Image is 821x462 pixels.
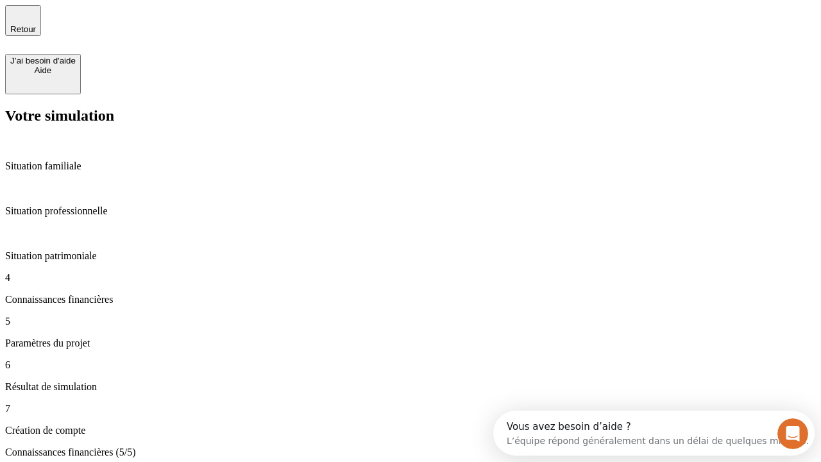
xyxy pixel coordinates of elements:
[5,316,816,327] p: 5
[5,381,816,393] p: Résultat de simulation
[5,5,353,40] div: Ouvrir le Messenger Intercom
[5,272,816,284] p: 4
[13,21,316,35] div: L’équipe répond généralement dans un délai de quelques minutes.
[5,294,816,305] p: Connaissances financières
[5,447,816,458] p: Connaissances financières (5/5)
[5,160,816,172] p: Situation familiale
[13,11,316,21] div: Vous avez besoin d’aide ?
[10,65,76,75] div: Aide
[493,411,815,456] iframe: Intercom live chat discovery launcher
[5,359,816,371] p: 6
[5,54,81,94] button: J’ai besoin d'aideAide
[10,56,76,65] div: J’ai besoin d'aide
[5,107,816,124] h2: Votre simulation
[5,403,816,415] p: 7
[5,205,816,217] p: Situation professionnelle
[5,5,41,36] button: Retour
[10,24,36,34] span: Retour
[5,425,816,436] p: Création de compte
[777,418,808,449] iframe: Intercom live chat
[5,338,816,349] p: Paramètres du projet
[5,250,816,262] p: Situation patrimoniale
